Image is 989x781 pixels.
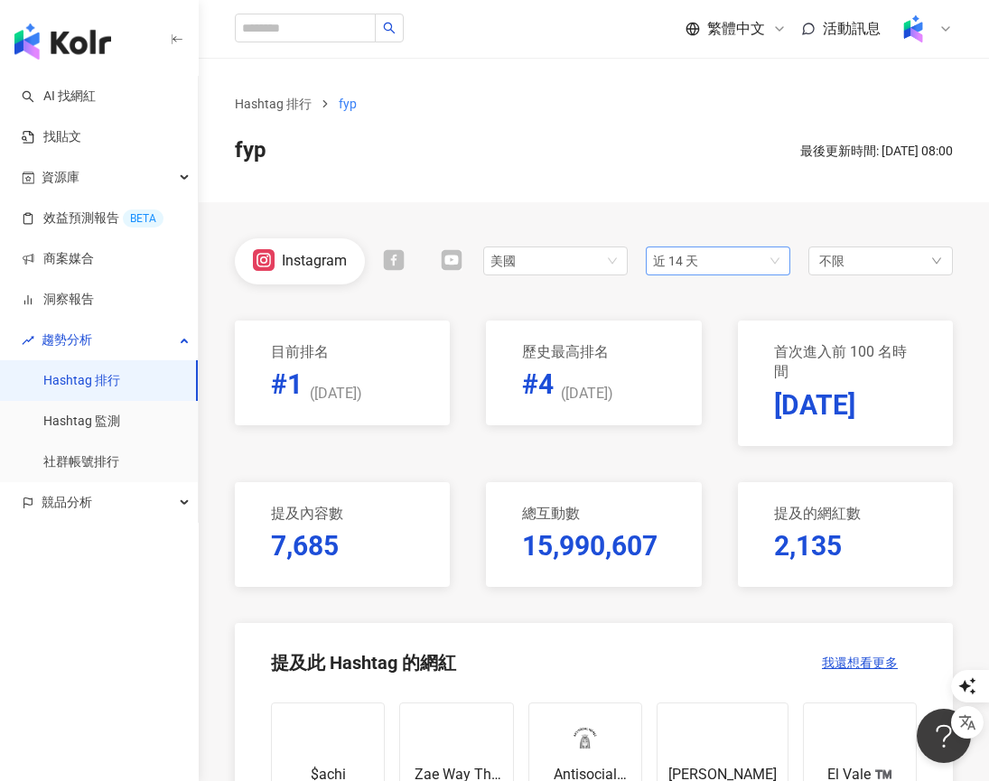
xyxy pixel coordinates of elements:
[383,22,396,34] span: search
[522,504,580,524] p: 總互動數
[22,291,94,309] a: 洞察報告
[917,709,971,763] iframe: Help Scout Beacon - Open
[271,527,339,565] p: 7,685
[22,250,94,268] a: 商案媒合
[490,247,549,274] div: 美國
[43,453,119,471] a: 社群帳號排行
[22,334,34,347] span: rise
[522,342,609,362] p: 歷史最高排名
[42,320,92,360] span: 趨勢分析
[522,527,658,565] p: 15,990,607
[800,144,953,158] span: 最後更新時間: [DATE] 08:00
[803,645,917,681] button: 我還想看更多
[271,653,456,674] div: 提及此 Hashtag 的網紅
[931,256,942,266] span: down
[896,12,930,46] img: Kolr%20app%20icon%20%281%29.png
[22,88,96,106] a: searchAI 找網紅
[567,721,603,758] img: KOL Avatar
[22,128,81,146] a: 找貼文
[43,372,120,390] a: Hashtag 排行
[561,384,613,404] span: ( [DATE] )
[43,413,120,431] a: Hashtag 監測
[42,482,92,523] span: 競品分析
[774,342,917,383] p: 首次進入前 100 名時間
[271,342,329,362] p: 目前排名
[774,386,855,424] p: [DATE]
[282,251,347,271] div: Instagram
[438,721,474,758] img: KOL Avatar
[774,504,861,524] p: 提及的網紅數
[653,254,698,268] span: 近 14 天
[822,655,898,670] span: 我還想看更多
[774,527,842,565] p: 2,135
[704,721,741,758] img: KOL Avatar
[271,504,343,524] p: 提及內容數
[235,135,266,166] span: fyp
[842,721,878,758] img: KOL Avatar
[823,20,881,37] span: 活動訊息
[271,366,362,404] p: #1
[707,19,765,39] span: 繁體中文
[339,97,357,111] span: fyp
[819,251,844,271] span: 不限
[14,23,111,60] img: logo
[42,157,79,198] span: 資源庫
[231,94,315,114] a: Hashtag 排行
[522,366,613,404] p: #4
[310,721,346,758] img: KOL Avatar
[310,384,362,404] span: ( [DATE] )
[22,209,163,228] a: 效益預測報告BETA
